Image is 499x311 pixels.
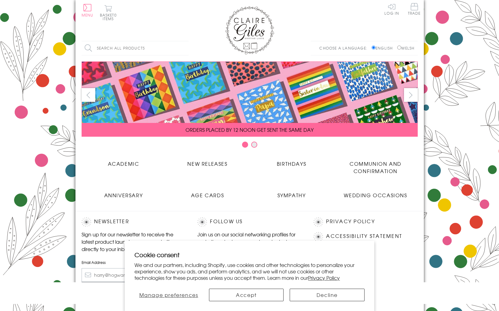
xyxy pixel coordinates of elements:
[82,268,185,282] input: harry@hogwarts.edu
[242,142,248,148] button: Carousel Page 1 (Current Slide)
[277,191,306,199] span: Sympathy
[104,191,143,199] span: Anniversary
[277,160,306,167] span: Birthdays
[408,3,421,16] a: Trade
[82,4,94,17] button: Menu
[166,187,250,199] a: Age Cards
[225,6,274,54] img: Claire Giles Greetings Cards
[139,291,198,298] span: Manage preferences
[334,187,418,199] a: Wedding Occasions
[191,191,224,199] span: Age Cards
[103,12,117,21] span: 0 items
[82,88,95,102] button: prev
[82,141,418,151] div: Carousel Pagination
[334,155,418,175] a: Communion and Confirmation
[82,12,94,18] span: Menu
[82,155,166,167] a: Academic
[187,160,227,167] span: New Releases
[197,217,301,227] h2: Follow Us
[82,282,185,296] input: Subscribe
[82,187,166,199] a: Anniversary
[404,88,418,102] button: next
[372,46,376,50] input: English
[182,41,189,55] input: Search
[100,5,117,20] button: Basket0 items
[326,232,402,240] a: Accessibility Statement
[350,160,402,175] span: Communion and Confirmation
[326,217,375,226] a: Privacy Policy
[408,3,421,15] span: Trade
[166,155,250,167] a: New Releases
[290,289,365,301] button: Decline
[134,262,365,281] p: We and our partners, including Shopify, use cookies and other technologies to personalize your ex...
[108,160,139,167] span: Academic
[344,191,407,199] span: Wedding Occasions
[82,260,185,265] label: Email Address
[397,45,415,51] label: Welsh
[372,45,396,51] label: English
[250,155,334,167] a: Birthdays
[134,289,203,301] button: Manage preferences
[319,45,370,51] p: Choose a language:
[82,41,189,55] input: Search all products
[308,274,340,281] a: Privacy Policy
[82,231,185,253] p: Sign up for our newsletter to receive the latest product launches, news and offers directly to yo...
[209,289,284,301] button: Accept
[185,126,314,133] span: ORDERS PLACED BY 12 NOON GET SENT THE SAME DAY
[397,46,401,50] input: Welsh
[250,187,334,199] a: Sympathy
[134,250,365,259] h2: Cookie consent
[384,3,399,15] a: Log In
[197,231,301,253] p: Join us on our social networking profiles for up to the minute news and product releases the mome...
[82,217,185,227] h2: Newsletter
[251,142,257,148] button: Carousel Page 2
